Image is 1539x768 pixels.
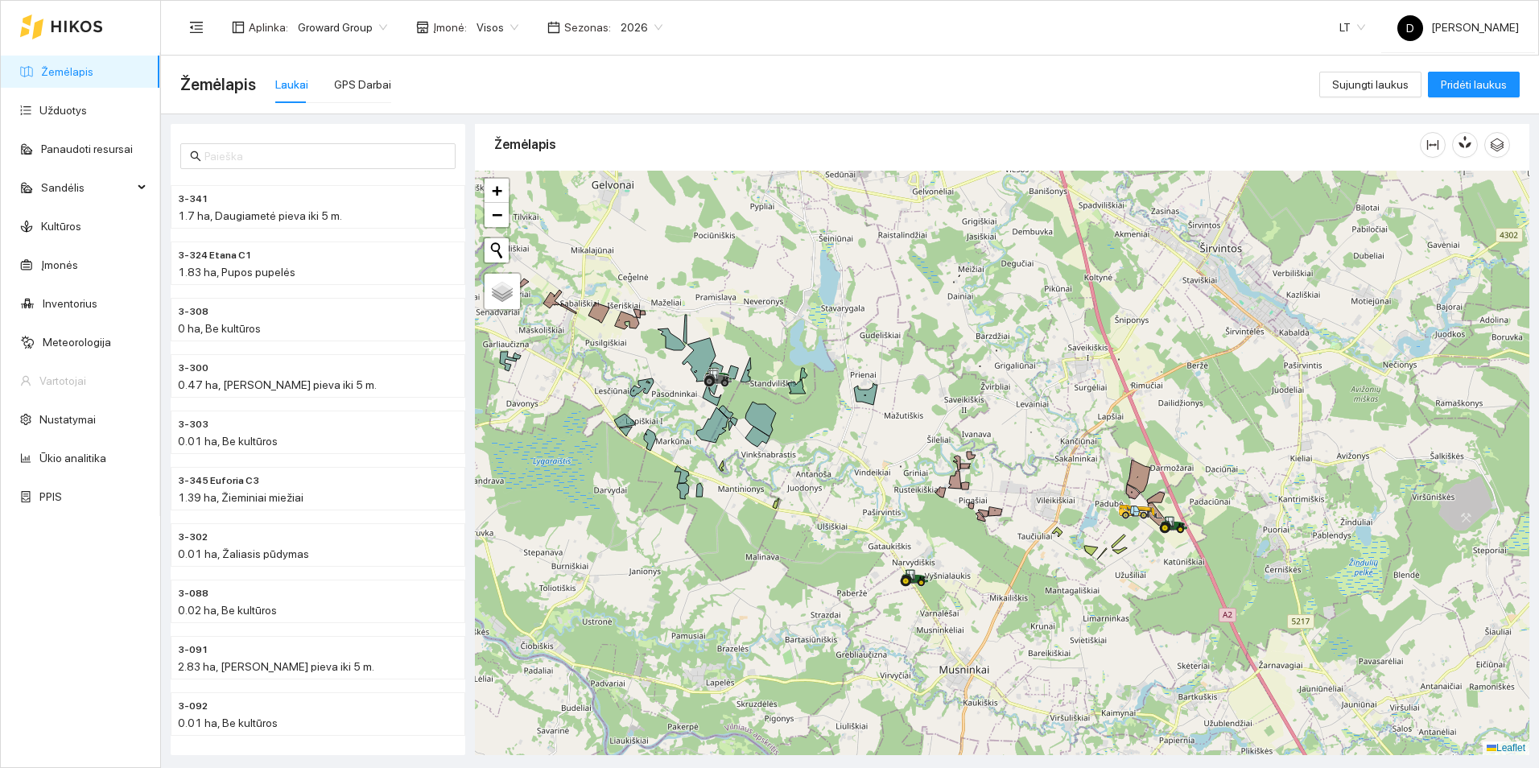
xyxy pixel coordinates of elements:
span: 3-303 [178,417,208,432]
span: 2.83 ha, [PERSON_NAME] pieva iki 5 m. [178,660,374,673]
span: D [1406,15,1414,41]
span: − [492,204,502,225]
span: 0.01 ha, Be kultūros [178,716,278,729]
a: Inventorius [43,297,97,310]
span: 3-302 [178,530,208,545]
span: 3-308 [178,304,208,320]
span: 2026 [621,15,662,39]
span: Sezonas : [564,19,611,36]
button: menu-fold [180,11,212,43]
span: 3-345 Euforia C3 [178,473,259,489]
a: Sujungti laukus [1319,78,1421,91]
span: + [492,180,502,200]
span: 3-091 [178,642,208,658]
a: PPIS [39,490,62,503]
span: LT [1339,15,1365,39]
span: [PERSON_NAME] [1397,21,1519,34]
span: 0.01 ha, Be kultūros [178,435,278,448]
span: Visos [477,15,518,39]
span: 3-300 [178,361,208,376]
div: Laukai [275,76,308,93]
a: Meteorologija [43,336,111,349]
span: 1.83 ha, Pupos pupelės [178,266,295,279]
span: 0.02 ha, Be kultūros [178,604,277,617]
span: Aplinka : [249,19,288,36]
span: 0 ha, Be kultūros [178,322,261,335]
span: Žemėlapis [180,72,256,97]
span: Sandėlis [41,171,133,204]
a: Nustatymai [39,413,96,426]
button: column-width [1420,132,1446,158]
a: Ūkio analitika [39,452,106,465]
span: column-width [1421,138,1445,151]
input: Paieška [204,147,446,165]
div: Žemėlapis [494,122,1420,167]
a: Kultūros [41,220,81,233]
span: shop [416,21,429,34]
button: Pridėti laukus [1428,72,1520,97]
a: Zoom out [485,203,509,227]
span: Įmonė : [433,19,467,36]
button: Sujungti laukus [1319,72,1421,97]
span: Groward Group [298,15,387,39]
span: 3-324 Etana C1 [178,248,252,263]
a: Užduotys [39,104,87,117]
a: Leaflet [1487,742,1525,754]
a: Žemėlapis [41,65,93,78]
span: 3-341 [178,192,208,207]
span: menu-fold [189,20,204,35]
span: 3-092 [178,699,208,714]
span: calendar [547,21,560,34]
button: Initiate a new search [485,238,509,262]
span: 1.7 ha, Daugiametė pieva iki 5 m. [178,209,342,222]
span: Sujungti laukus [1332,76,1409,93]
span: layout [232,21,245,34]
a: Panaudoti resursai [41,142,133,155]
a: Įmonės [41,258,78,271]
span: search [190,151,201,162]
a: Vartotojai [39,374,86,387]
span: Pridėti laukus [1441,76,1507,93]
a: Zoom in [485,179,509,203]
span: 1.39 ha, Žieminiai miežiai [178,491,303,504]
div: GPS Darbai [334,76,391,93]
span: 0.47 ha, [PERSON_NAME] pieva iki 5 m. [178,378,377,391]
a: Layers [485,274,520,309]
span: 0.01 ha, Žaliasis pūdymas [178,547,309,560]
a: Pridėti laukus [1428,78,1520,91]
span: 3-088 [178,586,208,601]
